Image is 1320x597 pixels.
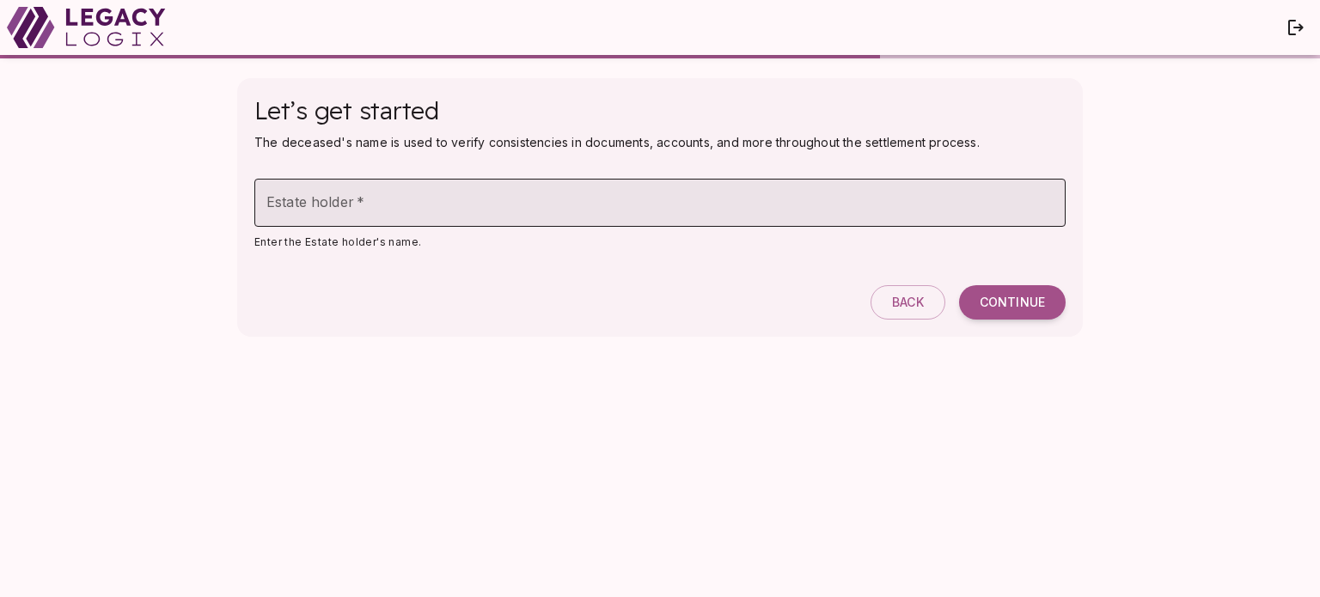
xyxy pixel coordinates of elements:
span: The deceased's name is used to verify consistencies in documents, accounts, and more throughout t... [254,135,980,149]
button: Continue [959,285,1066,320]
span: Continue [980,295,1045,310]
span: Let’s get started [254,95,439,125]
span: Enter the Estate holder's name. [254,235,421,248]
button: Back [871,285,945,320]
span: Back [892,295,924,310]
